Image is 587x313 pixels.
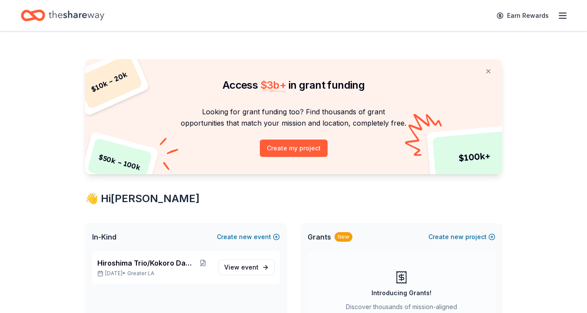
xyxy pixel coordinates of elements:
[97,258,195,268] span: Hiroshima Trio/Kokoro Dance
[308,232,331,242] span: Grants
[217,232,280,242] button: Createnewevent
[92,232,116,242] span: In-Kind
[21,5,104,26] a: Home
[222,79,365,91] span: Access in grant funding
[260,140,328,157] button: Create my project
[371,288,431,298] div: Introducing Grants!
[428,232,495,242] button: Createnewproject
[85,192,502,206] div: 👋 Hi [PERSON_NAME]
[260,79,286,91] span: $ 3b +
[127,270,154,277] span: Greater LA
[224,262,259,273] span: View
[241,263,259,271] span: event
[97,270,212,277] p: [DATE] •
[239,232,252,242] span: new
[491,8,554,23] a: Earn Rewards
[451,232,464,242] span: new
[219,260,275,275] a: View event
[75,54,143,110] div: $ 10k – 20k
[96,106,492,129] p: Looking for grant funding too? Find thousands of grant opportunities that match your mission and ...
[335,232,352,242] div: New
